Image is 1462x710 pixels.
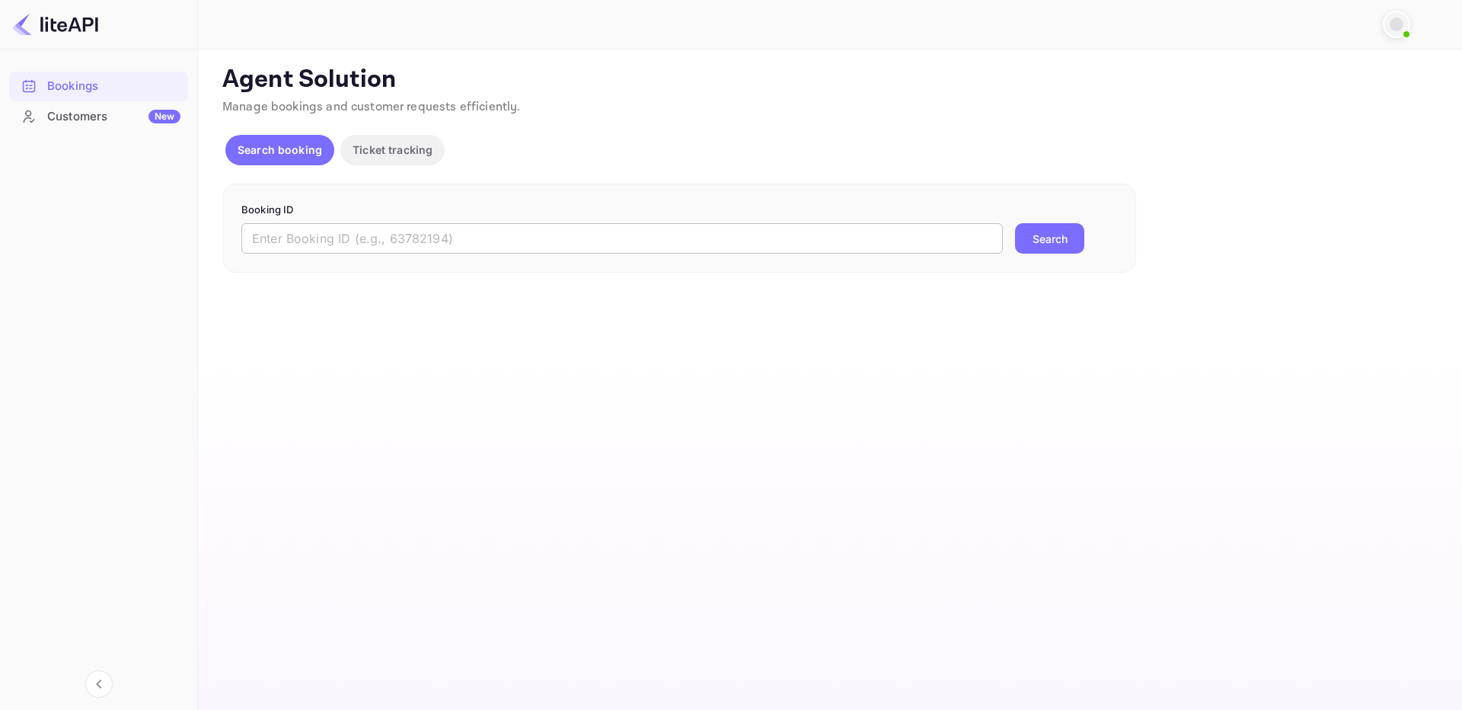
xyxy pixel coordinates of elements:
[238,142,322,158] p: Search booking
[241,223,1003,254] input: Enter Booking ID (e.g., 63782194)
[9,72,188,100] a: Bookings
[222,99,521,115] span: Manage bookings and customer requests efficiently.
[47,108,180,126] div: Customers
[353,142,433,158] p: Ticket tracking
[222,65,1435,95] p: Agent Solution
[148,110,180,123] div: New
[9,72,188,101] div: Bookings
[85,670,113,698] button: Collapse navigation
[47,78,180,95] div: Bookings
[9,102,188,132] div: CustomersNew
[9,102,188,130] a: CustomersNew
[1015,223,1084,254] button: Search
[12,12,98,37] img: LiteAPI logo
[241,203,1117,218] p: Booking ID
